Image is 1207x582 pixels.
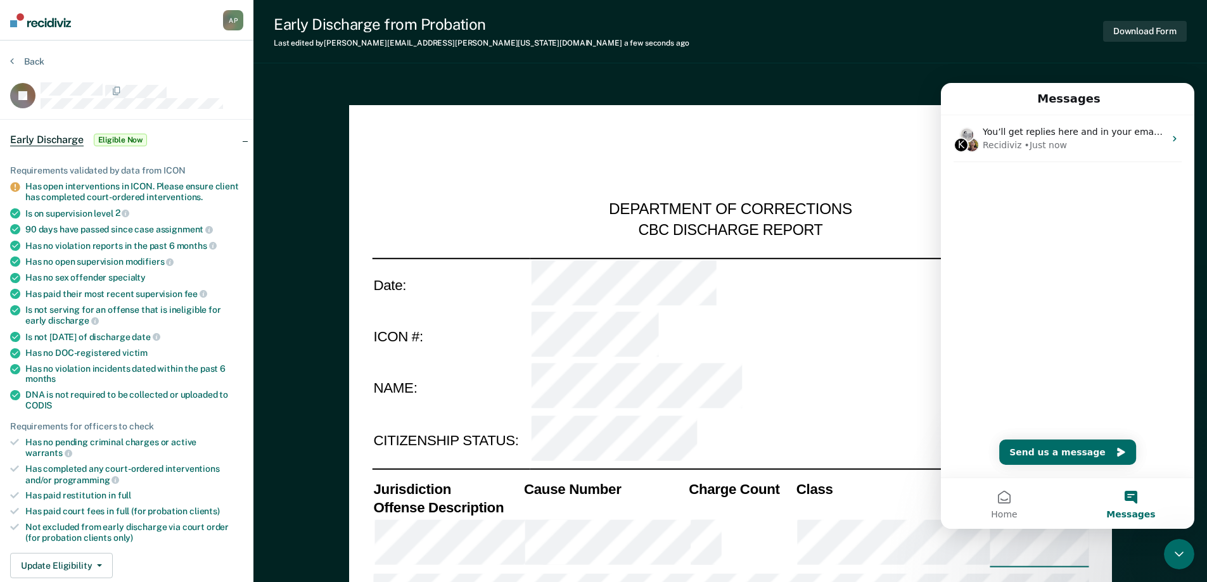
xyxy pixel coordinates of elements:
button: Download Form [1103,21,1187,42]
span: Home [50,427,76,436]
div: Not excluded from early discharge via court order (for probation clients [25,522,243,543]
div: Has open interventions in ICON. Please ensure client has completed court-ordered interventions. [25,181,243,203]
td: NAME: [372,362,530,414]
button: AP [223,10,243,30]
span: assignment [156,224,213,234]
div: Has no violation incidents dated within the past 6 [25,364,243,385]
div: Last edited by [PERSON_NAME][EMAIL_ADDRESS][PERSON_NAME][US_STATE][DOMAIN_NAME] [274,39,689,47]
div: Has no sex offender [25,272,243,283]
span: full [118,490,131,500]
div: CBC DISCHARGE REPORT [638,220,822,239]
span: months [25,374,56,384]
span: victim [122,348,148,358]
span: programming [54,475,119,485]
button: Back [10,56,44,67]
div: Recidiviz [42,56,81,69]
span: date [132,332,160,342]
iframe: Intercom live chat [941,83,1194,529]
th: Class [795,480,988,498]
div: Early Discharge from Probation [274,15,689,34]
div: Has no open supervision [25,256,243,267]
span: 2 [115,208,130,218]
th: Cause Number [522,480,687,498]
div: Requirements for officers to check [10,421,243,432]
th: Charge Count [687,480,795,498]
span: Eligible Now [94,134,148,146]
iframe: Intercom live chat [1164,539,1194,569]
span: fee [184,289,207,299]
div: Has paid court fees in full (for probation [25,506,243,517]
span: modifiers [125,256,174,267]
span: specialty [108,272,146,282]
button: Send us a message [58,357,195,382]
div: Has completed any court-ordered interventions and/or [25,464,243,485]
span: a few seconds ago [624,39,689,47]
span: Early Discharge [10,134,84,146]
span: discharge [48,315,99,326]
div: Has no violation reports in the past 6 [25,240,243,251]
td: CITIZENSHIP STATUS: [372,414,530,466]
span: warrants [25,448,72,458]
span: clients) [189,506,220,516]
span: CODIS [25,400,52,410]
div: DNA is not required to be collected or uploaded to [25,389,243,411]
th: Jurisdiction [372,480,523,498]
td: Date: [372,258,530,310]
div: • Just now [84,56,126,69]
td: ICON #: [372,310,530,362]
span: only) [113,533,133,543]
div: Has no DOC-registered [25,348,243,358]
div: 90 days have passed since case [25,224,243,235]
button: Update Eligibility [10,553,113,578]
div: Has paid their most recent supervision [25,288,243,300]
div: A P [223,10,243,30]
button: Messages [127,395,253,446]
span: months [177,241,217,251]
th: Offense Description [372,498,523,517]
div: Requirements validated by data from ICON [10,165,243,176]
span: Messages [165,427,214,436]
div: Is on supervision level [25,208,243,219]
div: Is not [DATE] of discharge [25,331,243,343]
div: Is not serving for an offense that is ineligible for early [25,305,243,326]
img: Recidiviz [10,13,71,27]
div: Has no pending criminal charges or active [25,437,243,459]
div: Has paid restitution in [25,490,243,501]
div: DEPARTMENT OF CORRECTIONS [609,200,852,220]
span: You’ll get replies here and in your email: ✉️ [PERSON_NAME][EMAIL_ADDRESS][PERSON_NAME][US_STATE]... [42,44,746,54]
